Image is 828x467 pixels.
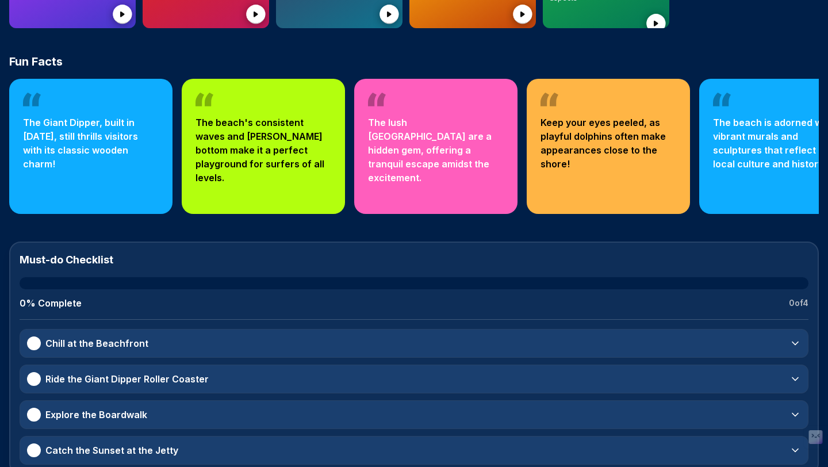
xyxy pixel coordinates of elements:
[23,116,159,171] p: The Giant Dipper, built in [DATE], still thrills visitors with its classic wooden charm!
[789,297,808,309] span: 0 of 4
[45,408,147,422] span: Explore the Boardwalk
[45,443,178,457] span: Catch the Sunset at the Jetty
[195,116,331,185] p: The beach's consistent waves and [PERSON_NAME] bottom make it a perfect playground for surfers of...
[9,53,819,70] h2: Fun Facts
[540,116,676,171] p: Keep your eyes peeled, as playful dolphins often make appearances close to the shore!
[20,296,82,310] p: 0 % Complete
[368,116,504,185] p: The lush [GEOGRAPHIC_DATA] are a hidden gem, offering a tranquil escape amidst the excitement.
[45,372,209,386] span: Ride the Giant Dipper Roller Coaster
[20,252,808,268] h3: Must-do Checklist
[45,336,148,350] span: Chill at the Beachfront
